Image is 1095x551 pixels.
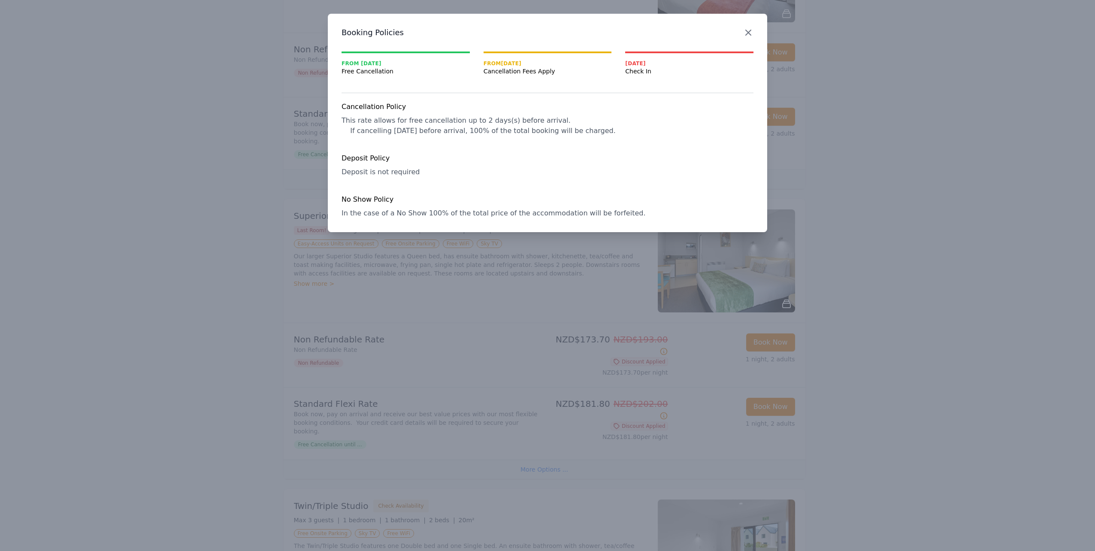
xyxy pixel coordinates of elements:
[484,67,612,76] span: Cancellation Fees Apply
[342,116,616,135] span: This rate allows for free cancellation up to 2 days(s) before arrival. If cancelling [DATE] befor...
[342,168,420,176] span: Deposit is not required
[342,153,753,163] h4: Deposit Policy
[484,60,612,67] span: From [DATE]
[342,27,753,38] h3: Booking Policies
[342,51,753,76] nav: Progress mt-20
[342,194,753,205] h4: No Show Policy
[342,102,753,112] h4: Cancellation Policy
[342,67,470,76] span: Free Cancellation
[342,60,470,67] span: From [DATE]
[625,60,753,67] span: [DATE]
[342,209,645,217] span: In the case of a No Show 100% of the total price of the accommodation will be forfeited.
[625,67,753,76] span: Check In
